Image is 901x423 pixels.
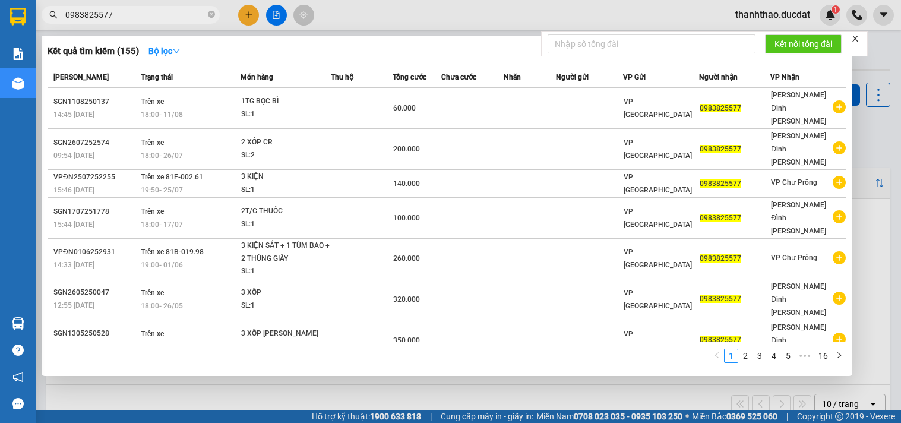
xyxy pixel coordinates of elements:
li: Next 5 Pages [795,349,814,363]
li: Next Page [832,349,846,363]
div: SGN1707251778 [53,206,137,218]
div: 2 XỐP CR [241,136,330,149]
span: Người gửi [556,73,589,81]
button: Bộ lọcdown [139,42,190,61]
div: SL: 1 [241,299,330,312]
div: 3 KIỆN [241,171,330,184]
span: left [713,352,720,359]
li: 5 [781,349,795,363]
div: SL: 1 [241,108,330,121]
div: VPĐN2507252255 [53,171,137,184]
span: 0983825577 [700,104,741,112]
span: VP [GEOGRAPHIC_DATA] [624,330,692,351]
span: plus-circle [833,333,846,346]
span: Món hàng [241,73,273,81]
div: 1TG BỌC BÌ [241,95,330,108]
div: SGN1108250137 [53,96,137,108]
a: 16 [815,349,832,362]
span: VP [GEOGRAPHIC_DATA] [624,289,692,310]
div: 2T/G THUỐC [241,205,330,218]
span: plus-circle [833,100,846,113]
input: Nhập số tổng đài [548,34,755,53]
span: Trên xe 81F-002.61 [141,173,203,181]
span: 19:50 - 25/07 [141,186,183,194]
span: Trạng thái [141,73,173,81]
span: [PERSON_NAME] Đình [PERSON_NAME] [771,323,826,358]
img: logo-vxr [10,8,26,26]
li: 1 [724,349,738,363]
span: VP [GEOGRAPHIC_DATA] [624,97,692,119]
input: Tìm tên, số ĐT hoặc mã đơn [65,8,206,21]
div: SGN2605250047 [53,286,137,299]
span: right [836,352,843,359]
button: Kết nối tổng đài [765,34,842,53]
span: Trên xe [141,330,164,338]
span: 100.000 [393,214,420,222]
li: 4 [767,349,781,363]
span: Chưa cước [441,73,476,81]
h3: Kết quả tìm kiếm ( 155 ) [48,45,139,58]
li: 2 [738,349,753,363]
a: 1 [725,349,738,362]
a: 4 [767,349,780,362]
span: 14:45 [DATE] [53,111,94,119]
span: close-circle [208,11,215,18]
span: plus-circle [833,141,846,154]
span: 0983825577 [700,145,741,153]
div: SL: 1 [241,218,330,231]
div: SL: 1 [241,340,330,353]
button: left [710,349,724,363]
li: 3 [753,349,767,363]
span: 0983825577 [700,295,741,303]
span: 15:44 [DATE] [53,220,94,229]
span: VP Gửi [623,73,646,81]
div: 3 XỐP [PERSON_NAME] [241,327,330,340]
span: [PERSON_NAME] Đình [PERSON_NAME] [771,132,826,166]
span: 19:00 - 01/06 [141,261,183,269]
span: Trên xe [141,97,164,106]
a: 3 [753,349,766,362]
span: VP Chư Prông [771,254,817,262]
span: notification [12,371,24,383]
div: SGN2607252574 [53,137,137,149]
span: Người nhận [699,73,738,81]
div: 3 XỐP [241,286,330,299]
span: Trên xe [141,138,164,147]
span: plus-circle [833,210,846,223]
span: VP [GEOGRAPHIC_DATA] [624,138,692,160]
span: search [49,11,58,19]
li: Previous Page [710,349,724,363]
span: question-circle [12,345,24,356]
span: close [851,34,859,43]
span: down [172,47,181,55]
span: 0983825577 [700,336,741,344]
span: VP Chư Prông [771,178,817,187]
span: 18:00 - 17/07 [141,220,183,229]
span: Trên xe 81B-019.98 [141,248,204,256]
span: Tổng cước [393,73,426,81]
button: right [832,349,846,363]
span: VP [GEOGRAPHIC_DATA] [624,207,692,229]
span: [PERSON_NAME] [53,73,109,81]
span: 260.000 [393,254,420,263]
div: SGN1305250528 [53,327,137,340]
span: message [12,398,24,409]
span: Nhãn [504,73,521,81]
img: solution-icon [12,48,24,60]
span: [PERSON_NAME] Đình [PERSON_NAME] [771,282,826,317]
span: plus-circle [833,251,846,264]
span: 14:33 [DATE] [53,261,94,269]
span: 18:00 - 26/07 [141,151,183,160]
span: 09:54 [DATE] [53,151,94,160]
span: VP Nhận [770,73,799,81]
a: 5 [782,349,795,362]
img: warehouse-icon [12,317,24,330]
span: plus-circle [833,176,846,189]
div: SL: 1 [241,265,330,278]
div: SL: 1 [241,184,330,197]
span: Trên xe [141,207,164,216]
span: 0983825577 [700,214,741,222]
span: [PERSON_NAME] Đình [PERSON_NAME] [771,91,826,125]
li: 16 [814,349,832,363]
div: SL: 2 [241,149,330,162]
